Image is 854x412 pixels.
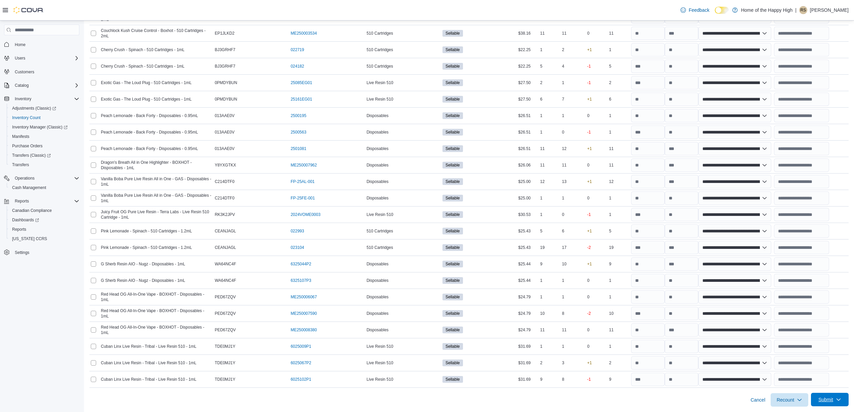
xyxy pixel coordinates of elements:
div: Disposables [365,161,441,169]
span: Sellable [445,310,460,316]
span: Manifests [9,133,79,141]
span: Couchlock Kush Cruise Control - Boxhot - 510 Cartridges - 2mL [101,28,212,39]
span: Sellable [442,294,463,300]
span: Dragon's Breath All in One Highlighter - BOXHOT - Disposables - 1mL [101,160,212,171]
div: $25.44 [517,260,539,268]
div: 2 [608,79,630,87]
p: 0 [587,195,590,201]
div: 510 Cartridges [365,29,441,37]
div: $24.79 [517,293,539,301]
img: Cova [13,7,44,13]
a: FP-25AL-001 [290,179,314,184]
div: 11 [539,145,561,153]
span: BJ3GRHF7 [215,64,235,69]
button: Reports [7,225,82,234]
div: 1 [561,112,583,120]
div: Live Resin 510 [365,211,441,219]
button: Inventory Count [7,113,82,122]
div: Disposables [365,276,441,285]
span: Sellable [442,228,463,234]
span: Sellable [445,179,460,185]
button: Operations [1,174,82,183]
button: Customers [1,67,82,77]
button: Purchase Orders [7,141,82,151]
p: 0 [587,113,590,118]
span: Inventory Count [12,115,41,120]
span: Sellable [445,195,460,201]
div: 11 [608,145,630,153]
span: WA64NC4F [215,261,236,267]
button: Users [12,54,28,62]
div: Disposables [365,293,441,301]
p: +1 [587,228,592,234]
a: 022719 [290,47,304,52]
div: 11 [539,29,561,37]
div: Live Resin 510 [365,95,441,103]
span: Reports [12,227,26,232]
span: Cherry Crush - Spinach - 510 Cartridges - 1mL [101,64,185,69]
span: PED67ZQV [215,311,236,316]
span: PED67ZQV [215,294,236,300]
button: Cancel [748,393,768,407]
span: Reports [15,198,29,204]
a: Cash Management [9,184,49,192]
span: Recount [777,397,794,403]
div: 1 [608,276,630,285]
a: Inventory Manager (Classic) [7,122,82,132]
span: Home [15,42,26,47]
div: $25.00 [517,194,539,202]
span: Peach Lemonade - Back Forty - Disposables - 0.95mL [101,129,198,135]
div: $26.06 [517,161,539,169]
div: 1 [539,128,561,136]
div: Live Resin 510 [365,79,441,87]
span: 013AAE0V [215,113,235,118]
a: Customers [12,68,37,76]
a: Adjustments (Classic) [9,104,59,112]
span: WA64NC4F [215,278,236,283]
div: $27.50 [517,79,539,87]
span: Inventory Manager (Classic) [12,124,68,130]
div: $38.16 [517,29,539,37]
div: $25.00 [517,178,539,186]
div: 13 [561,178,583,186]
span: RS [801,6,806,14]
p: -2 [587,311,591,316]
span: Sellable [445,277,460,284]
span: [US_STATE] CCRS [12,236,47,241]
span: Sellable [442,145,463,152]
span: Dashboards [12,217,39,223]
span: Reports [9,225,79,233]
span: Cancel [750,397,765,403]
a: Transfers (Classic) [7,151,82,160]
button: Transfers [7,160,82,170]
span: Transfers [12,162,29,167]
div: 2 [539,79,561,87]
div: 1 [539,46,561,54]
span: Users [15,55,25,61]
span: Customers [15,69,34,75]
div: Disposables [365,145,441,153]
div: 5 [608,227,630,235]
span: Adjustments (Classic) [12,106,56,111]
a: 2500563 [290,129,306,135]
div: 5 [539,62,561,70]
span: Vanilla Boba Pure Live Resin All in One - GAS - Disposables - 1mL [101,176,212,187]
button: Manifests [7,132,82,141]
span: CEANJAGL [215,245,236,250]
span: Inventory [12,95,79,103]
div: 10 [561,260,583,268]
span: Inventory Manager (Classic) [9,123,79,131]
span: Feedback [689,7,709,13]
button: Submit [811,393,849,406]
div: 1 [561,276,583,285]
div: $26.51 [517,112,539,120]
span: EP1JLKD2 [215,31,235,36]
span: Catalog [12,81,79,89]
button: Inventory [1,94,82,104]
p: +1 [587,97,592,102]
div: $22.25 [517,62,539,70]
span: Sellable [445,146,460,152]
div: $26.51 [517,145,539,153]
div: Disposables [365,194,441,202]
